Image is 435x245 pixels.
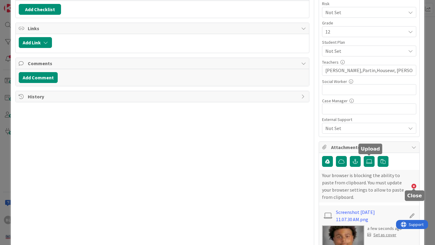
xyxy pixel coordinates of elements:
label: Case Manager [322,98,348,103]
span: Support [13,1,27,8]
span: Attachments [331,144,408,151]
div: Set as cover [367,232,396,238]
div: Risk [322,2,416,6]
button: Add Link [19,37,52,48]
div: Grade [322,21,416,25]
span: 12 [325,27,403,36]
button: Add Checklist [19,4,61,15]
h5: Upload [361,146,380,152]
span: Links [28,25,298,32]
div: External Support [322,117,416,122]
button: Add Comment [19,72,58,83]
div: Student Plan [322,40,416,44]
h5: Close [407,193,422,199]
label: Social Worker [322,79,347,84]
label: Teachers [322,59,339,65]
div: a few seconds ago [367,225,402,232]
span: Comments [28,60,298,67]
span: Not Set [325,47,406,55]
span: History [28,93,298,100]
a: Screenshot [DATE] 11.07.30 AM.png [336,208,406,223]
span: Not Set [325,125,406,132]
span: Not Set [325,8,403,17]
span: Your browser is blocking the ability to paste from clipboard. You must update your browser settin... [322,172,411,201]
